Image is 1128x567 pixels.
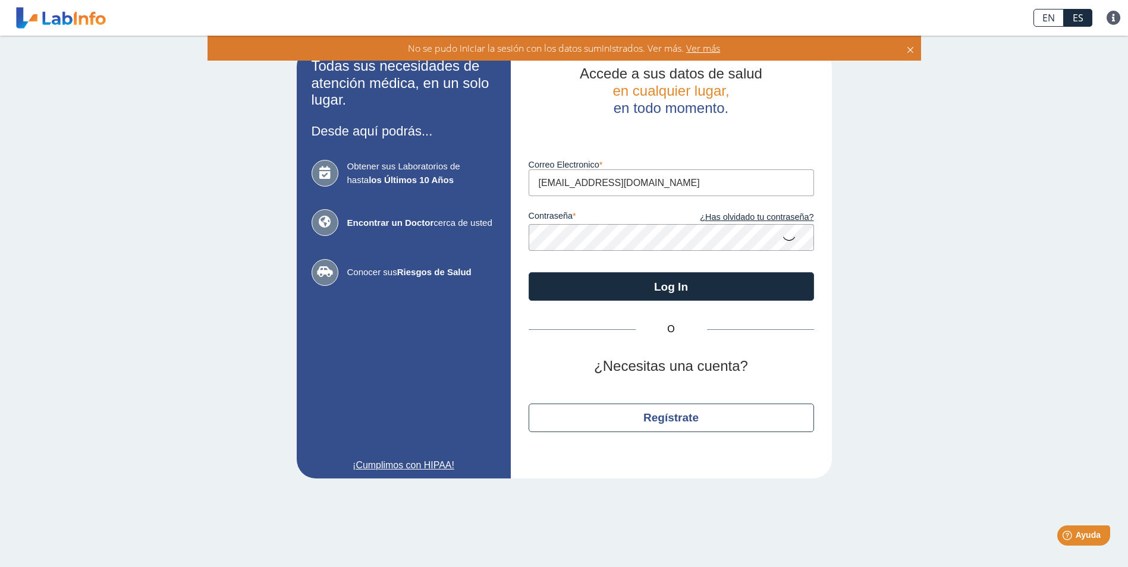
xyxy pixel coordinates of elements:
span: en todo momento. [614,100,728,116]
span: Ver más [684,42,720,55]
span: cerca de usted [347,216,496,230]
a: EN [1033,9,1064,27]
span: Obtener sus Laboratorios de hasta [347,160,496,187]
a: ¿Has olvidado tu contraseña? [671,211,814,224]
span: Accede a sus datos de salud [580,65,762,81]
b: los Últimos 10 Años [369,175,454,185]
button: Regístrate [529,404,814,432]
a: ES [1064,9,1092,27]
span: Conocer sus [347,266,496,279]
button: Log In [529,272,814,301]
b: Encontrar un Doctor [347,218,434,228]
a: ¡Cumplimos con HIPAA! [312,458,496,472]
span: No se pudo iniciar la sesión con los datos suministrados. Ver más. [408,42,684,55]
label: contraseña [529,211,671,224]
b: Riesgos de Salud [397,267,472,277]
iframe: Help widget launcher [1022,521,1115,554]
span: en cualquier lugar, [612,83,729,99]
h3: Desde aquí podrás... [312,124,496,138]
h2: ¿Necesitas una cuenta? [529,358,814,375]
h2: Todas sus necesidades de atención médica, en un solo lugar. [312,58,496,109]
span: O [636,322,707,336]
label: Correo Electronico [529,160,814,169]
